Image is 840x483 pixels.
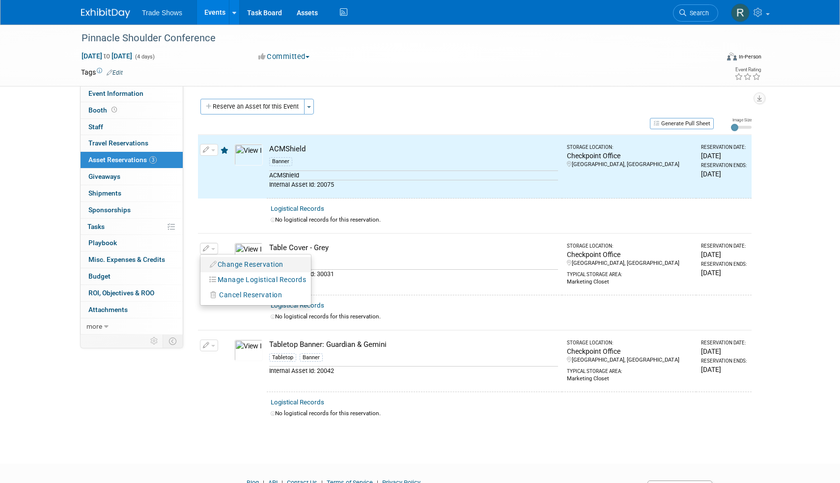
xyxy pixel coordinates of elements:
[163,335,183,347] td: Toggle Event Tabs
[88,89,143,97] span: Event Information
[81,135,183,151] a: Travel Reservations
[205,273,311,286] button: Manage Logistical Records
[567,259,693,267] div: [GEOGRAPHIC_DATA], [GEOGRAPHIC_DATA]
[88,139,148,147] span: Travel Reservations
[701,162,748,169] div: Reservation Ends:
[567,151,693,161] div: Checkpoint Office
[269,366,558,375] div: Internal Asset Id: 20042
[269,144,558,154] div: ACMShield
[219,291,282,299] span: Cancel Reservation
[731,3,750,22] img: Rachel Murphy
[269,243,558,253] div: Table Cover - Grey
[110,106,119,114] span: Booth not reserved yet
[271,205,324,212] a: Logistical Records
[88,206,131,214] span: Sponsorships
[269,340,558,350] div: Tabletop Banner: Guardian & Gemini
[107,69,123,76] a: Edit
[81,152,183,168] a: Asset Reservations3
[142,9,182,17] span: Trade Shows
[102,52,112,60] span: to
[87,223,105,230] span: Tasks
[134,54,155,60] span: (4 days)
[271,409,748,418] div: No logistical records for this reservation.
[81,8,130,18] img: ExhibitDay
[255,52,313,62] button: Committed
[81,119,183,135] a: Staff
[300,353,323,362] div: Banner
[701,365,748,374] div: [DATE]
[650,118,714,129] button: Generate Pull Sheet
[88,239,117,247] span: Playbook
[701,346,748,356] div: [DATE]
[149,156,157,164] span: 3
[738,53,761,60] div: In-Person
[567,375,693,383] div: Marketing Closet
[200,99,305,114] button: Reserve an Asset for this Event
[701,261,748,268] div: Reservation Ends:
[567,250,693,259] div: Checkpoint Office
[567,161,693,169] div: [GEOGRAPHIC_DATA], [GEOGRAPHIC_DATA]
[567,144,693,151] div: Storage Location:
[701,250,748,259] div: [DATE]
[205,288,287,302] button: Cancel Reservation
[734,67,761,72] div: Event Rating
[88,156,157,164] span: Asset Reservations
[660,51,761,66] div: Event Format
[146,335,163,347] td: Personalize Event Tab Strip
[81,219,183,235] a: Tasks
[205,258,288,271] button: Change Reservation
[567,340,693,346] div: Storage Location:
[701,358,748,365] div: Reservation Ends:
[269,269,558,279] div: Internal Asset Id: 30031
[269,170,558,180] div: ACMShield
[567,364,693,375] div: Typical Storage Area:
[88,172,120,180] span: Giveaways
[234,144,263,166] img: View Images
[567,278,693,286] div: Marketing Closet
[81,252,183,268] a: Misc. Expenses & Credits
[269,180,558,189] div: Internal Asset Id: 20075
[88,306,128,313] span: Attachments
[81,52,133,60] span: [DATE] [DATE]
[81,202,183,218] a: Sponsorships
[81,102,183,118] a: Booth
[78,29,703,47] div: Pinnacle Shoulder Conference
[234,340,263,361] img: View Images
[269,157,292,166] div: Banner
[88,189,121,197] span: Shipments
[701,169,748,179] div: [DATE]
[81,85,183,102] a: Event Information
[701,151,748,161] div: [DATE]
[88,106,119,114] span: Booth
[81,67,123,77] td: Tags
[81,318,183,335] a: more
[701,144,748,151] div: Reservation Date:
[86,322,102,330] span: more
[88,289,154,297] span: ROI, Objectives & ROO
[686,9,709,17] span: Search
[81,268,183,284] a: Budget
[81,235,183,251] a: Playbook
[271,398,324,406] a: Logistical Records
[567,267,693,278] div: Typical Storage Area:
[88,123,103,131] span: Staff
[234,243,263,264] img: View Images
[81,302,183,318] a: Attachments
[701,340,748,346] div: Reservation Date:
[271,216,748,224] div: No logistical records for this reservation.
[88,256,165,263] span: Misc. Expenses & Credits
[81,285,183,301] a: ROI, Objectives & ROO
[81,169,183,185] a: Giveaways
[567,243,693,250] div: Storage Location:
[271,313,748,321] div: No logistical records for this reservation.
[88,272,111,280] span: Budget
[701,268,748,278] div: [DATE]
[673,4,718,22] a: Search
[567,346,693,356] div: Checkpoint Office
[731,117,752,123] div: Image Size
[269,353,296,362] div: Tabletop
[567,356,693,364] div: [GEOGRAPHIC_DATA], [GEOGRAPHIC_DATA]
[727,53,737,60] img: Format-Inperson.png
[81,185,183,201] a: Shipments
[701,243,748,250] div: Reservation Date:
